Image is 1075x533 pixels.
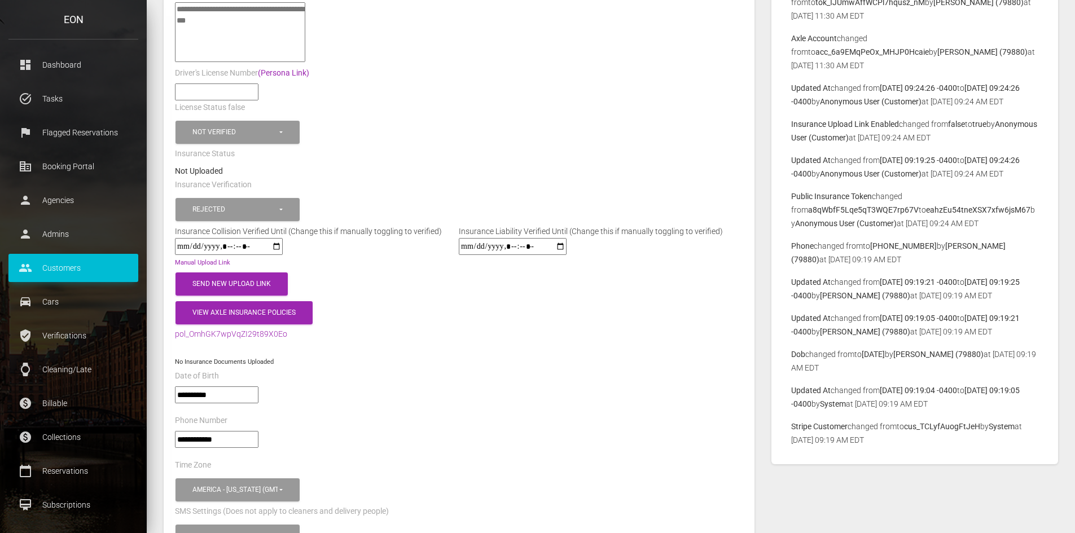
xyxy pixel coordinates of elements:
p: Customers [17,259,130,276]
b: [PERSON_NAME] (79880) [820,291,910,300]
b: Updated At [791,277,831,287]
p: changed from to by at [DATE] 09:19 AM EDT [791,420,1038,447]
b: a8qWbfF5Lqe5qT3WQE7rp67V [808,205,919,214]
b: cus_TCLyfAuogFtJeH [904,422,980,431]
b: eahzEu54tneXSX7xfw6jsM67 [926,205,1030,214]
p: changed from to by at [DATE] 09:19 AM EDT [791,347,1038,375]
label: Driver's License Number [175,68,309,79]
label: Insurance Status [175,148,235,160]
b: System [989,422,1015,431]
b: Updated At [791,386,831,395]
p: Admins [17,226,130,243]
label: License Status false [175,102,245,113]
a: task_alt Tasks [8,85,138,113]
a: corporate_fare Booking Portal [8,152,138,180]
b: [PERSON_NAME] (79880) [893,350,984,359]
label: Date of Birth [175,371,219,382]
label: Time Zone [175,460,211,471]
label: SMS Settings (Does not apply to cleaners and delivery people) [175,506,389,517]
a: watch Cleaning/Late [8,355,138,384]
p: changed from to by at [DATE] 09:24 AM EDT [791,117,1038,144]
p: Subscriptions [17,496,130,513]
p: changed from to by at [DATE] 11:30 AM EDT [791,32,1038,72]
p: Tasks [17,90,130,107]
b: Anonymous User (Customer) [820,97,922,106]
p: Verifications [17,327,130,344]
button: Send New Upload Link [175,272,288,296]
b: acc_6a9EMqPeOx_MHJP0Hcaie [815,47,929,56]
button: View Axle Insurance Policies [175,301,313,324]
div: Rejected [192,205,278,214]
a: paid Collections [8,423,138,451]
a: card_membership Subscriptions [8,491,138,519]
a: people Customers [8,254,138,282]
b: Dob [791,350,805,359]
b: Anonymous User (Customer) [795,219,897,228]
b: false [948,120,965,129]
p: Collections [17,429,130,446]
button: Not Verified [175,121,300,144]
a: paid Billable [8,389,138,417]
b: Updated At [791,314,831,323]
b: [DATE] 09:19:04 -0400 [880,386,957,395]
b: Updated At [791,83,831,92]
b: Public Insurance Token [791,192,872,201]
b: true [972,120,986,129]
p: Flagged Reservations [17,124,130,141]
p: Dashboard [17,56,130,73]
b: Anonymous User (Customer) [820,169,922,178]
p: changed from to by at [DATE] 09:19 AM EDT [791,275,1038,302]
a: verified_user Verifications [8,321,138,350]
small: No Insurance Documents Uploaded [175,358,274,365]
b: [DATE] 09:24:26 -0400 [880,83,957,92]
p: Cars [17,293,130,310]
a: flag Flagged Reservations [8,118,138,147]
b: [PERSON_NAME] (79880) [937,47,1028,56]
b: Phone [791,241,814,250]
b: [PERSON_NAME] (79880) [820,327,910,336]
div: Not Verified [192,127,278,137]
b: [PHONE_NUMBER] [870,241,937,250]
b: Axle Account [791,34,837,43]
b: System [820,399,846,408]
b: [DATE] 09:19:25 -0400 [880,156,957,165]
b: [DATE] 09:19:21 -0400 [880,277,957,287]
p: Cleaning/Late [17,361,130,378]
label: Insurance Verification [175,179,252,191]
b: [DATE] [862,350,885,359]
a: person Admins [8,220,138,248]
a: Manual Upload Link [175,259,230,266]
div: Insurance Liability Verified Until (Change this if manually toggling to verified) [450,224,731,238]
p: Billable [17,395,130,412]
label: Phone Number [175,415,227,426]
p: changed from to by at [DATE] 09:19 AM EDT [791,239,1038,266]
p: changed from to by at [DATE] 09:19 AM EDT [791,384,1038,411]
a: pol_OmhGK7wpVqZI29t89X0Eo [175,329,287,338]
div: America - [US_STATE] (GMT -05:00) [192,485,278,495]
a: calendar_today Reservations [8,457,138,485]
b: Stripe Customer [791,422,848,431]
p: changed from to by at [DATE] 09:24 AM EDT [791,81,1038,108]
a: drive_eta Cars [8,288,138,316]
a: dashboard Dashboard [8,51,138,79]
div: Insurance Collision Verified Until (Change this if manually toggling to verified) [166,224,450,238]
p: Booking Portal [17,158,130,175]
a: (Persona Link) [258,68,309,77]
button: Rejected [175,198,300,221]
b: Updated At [791,156,831,165]
button: America - New York (GMT -05:00) [175,478,300,501]
p: changed from to by at [DATE] 09:24 AM EDT [791,190,1038,230]
p: Agencies [17,192,130,209]
b: Insurance Upload Link Enabled [791,120,899,129]
p: changed from to by at [DATE] 09:19 AM EDT [791,311,1038,338]
b: [DATE] 09:19:05 -0400 [880,314,957,323]
p: changed from to by at [DATE] 09:24 AM EDT [791,153,1038,180]
p: Reservations [17,462,130,479]
strong: Not Uploaded [175,166,223,175]
a: person Agencies [8,186,138,214]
